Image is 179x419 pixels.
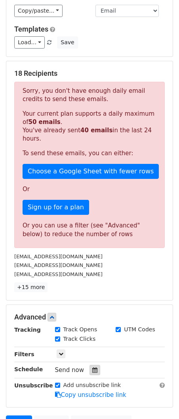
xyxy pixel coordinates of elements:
[63,335,96,343] label: Track Clicks
[63,381,121,389] label: Add unsubscribe link
[23,200,89,215] a: Sign up for a plan
[14,25,48,33] a: Templates
[14,313,165,321] h5: Advanced
[14,262,103,268] small: [EMAIL_ADDRESS][DOMAIN_NAME]
[23,87,156,103] p: Sorry, you don't have enough daily email credits to send these emails.
[14,282,48,292] a: +15 more
[28,118,60,126] strong: 50 emails
[14,69,165,78] h5: 18 Recipients
[55,366,84,374] span: Send now
[14,382,53,389] strong: Unsubscribe
[14,254,103,259] small: [EMAIL_ADDRESS][DOMAIN_NAME]
[23,110,156,143] p: Your current plan supports a daily maximum of . You've already sent in the last 24 hours.
[23,164,159,179] a: Choose a Google Sheet with fewer rows
[55,391,126,398] a: Copy unsubscribe link
[80,127,112,134] strong: 40 emails
[23,149,156,158] p: To send these emails, you can either:
[14,36,45,49] a: Load...
[14,5,63,17] a: Copy/paste...
[14,271,103,277] small: [EMAIL_ADDRESS][DOMAIN_NAME]
[23,185,156,194] p: Or
[23,221,156,239] div: Or you can use a filter (see "Advanced" below) to reduce the number of rows
[14,351,34,357] strong: Filters
[139,381,179,419] iframe: Chat Widget
[57,36,78,49] button: Save
[124,325,155,334] label: UTM Codes
[14,327,41,333] strong: Tracking
[14,366,43,372] strong: Schedule
[63,325,97,334] label: Track Opens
